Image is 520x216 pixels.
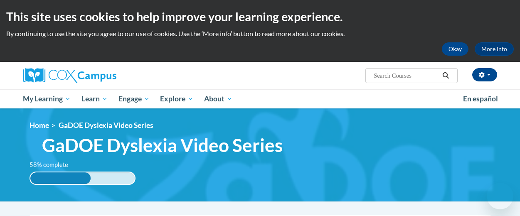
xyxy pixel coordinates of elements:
[23,94,71,104] span: My Learning
[6,8,514,25] h2: This site uses cookies to help improve your learning experience.
[472,68,497,81] button: Account Settings
[118,94,150,104] span: Engage
[17,89,503,108] div: Main menu
[42,134,283,156] span: GaDOE Dyslexia Video Series
[18,89,76,108] a: My Learning
[76,89,113,108] a: Learn
[487,183,513,209] iframe: Button to launch messaging window
[6,29,514,38] p: By continuing to use the site you agree to our use of cookies. Use the ‘More info’ button to read...
[475,42,514,56] a: More Info
[463,94,498,103] span: En español
[30,121,49,130] a: Home
[458,90,503,108] a: En español
[199,89,238,108] a: About
[113,89,155,108] a: Engage
[23,68,173,83] a: Cox Campus
[59,121,153,130] span: GaDOE Dyslexia Video Series
[30,172,91,184] div: 58% complete
[81,94,108,104] span: Learn
[204,94,232,104] span: About
[373,71,439,81] input: Search Courses
[155,89,199,108] a: Explore
[439,71,452,81] button: Search
[30,160,77,169] label: 58% complete
[442,42,468,56] button: Okay
[160,94,193,104] span: Explore
[23,68,116,83] img: Cox Campus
